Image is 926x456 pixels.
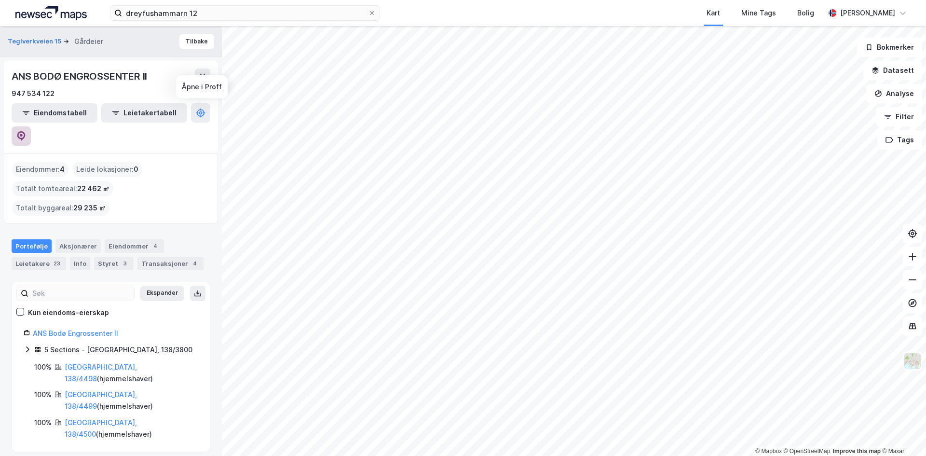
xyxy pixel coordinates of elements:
[863,61,922,80] button: Datasett
[903,352,922,370] img: Z
[70,257,90,270] div: Info
[12,103,97,123] button: Eiendomstabell
[12,69,149,84] div: ANS BODØ ENGROSSENTER II
[105,239,164,253] div: Eiendommer
[34,361,52,373] div: 100%
[12,162,68,177] div: Eiendommer :
[72,162,142,177] div: Leide lokasjoner :
[134,164,138,175] span: 0
[797,7,814,19] div: Bolig
[140,286,184,301] button: Ekspander
[12,200,109,216] div: Totalt byggareal :
[741,7,776,19] div: Mine Tags
[34,389,52,401] div: 100%
[28,286,134,301] input: Søk
[34,417,52,428] div: 100%
[33,329,118,337] a: ANS Bodø Engrossenter II
[707,7,720,19] div: Kart
[12,257,66,270] div: Leietakere
[12,181,113,196] div: Totalt tomteareal :
[55,239,101,253] div: Aksjonærer
[74,36,103,47] div: Gårdeier
[65,418,137,438] a: [GEOGRAPHIC_DATA], 138/4500
[12,88,54,99] div: 947 534 122
[179,34,214,49] button: Tilbake
[120,259,130,268] div: 3
[866,84,922,103] button: Analyse
[15,6,87,20] img: logo.a4113a55bc3d86da70a041830d287a7e.svg
[122,6,368,20] input: Søk på adresse, matrikkel, gårdeiere, leietakere eller personer
[877,130,922,150] button: Tags
[878,410,926,456] iframe: Chat Widget
[8,37,63,46] button: Teglverkveien 15
[876,107,922,126] button: Filter
[77,183,109,194] span: 22 462 ㎡
[137,257,204,270] div: Transaksjoner
[755,448,782,455] a: Mapbox
[94,257,134,270] div: Styret
[52,259,62,268] div: 23
[65,417,198,440] div: ( hjemmelshaver )
[65,390,137,410] a: [GEOGRAPHIC_DATA], 138/4499
[150,241,160,251] div: 4
[833,448,881,455] a: Improve this map
[190,259,200,268] div: 4
[101,103,187,123] button: Leietakertabell
[840,7,895,19] div: [PERSON_NAME]
[784,448,831,455] a: OpenStreetMap
[73,202,106,214] span: 29 235 ㎡
[28,307,109,318] div: Kun eiendoms-eierskap
[44,344,192,356] div: 5 Sections - [GEOGRAPHIC_DATA], 138/3800
[65,389,198,412] div: ( hjemmelshaver )
[857,38,922,57] button: Bokmerker
[65,363,137,383] a: [GEOGRAPHIC_DATA], 138/4498
[878,410,926,456] div: Kontrollprogram for chat
[65,361,198,385] div: ( hjemmelshaver )
[60,164,65,175] span: 4
[12,239,52,253] div: Portefølje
